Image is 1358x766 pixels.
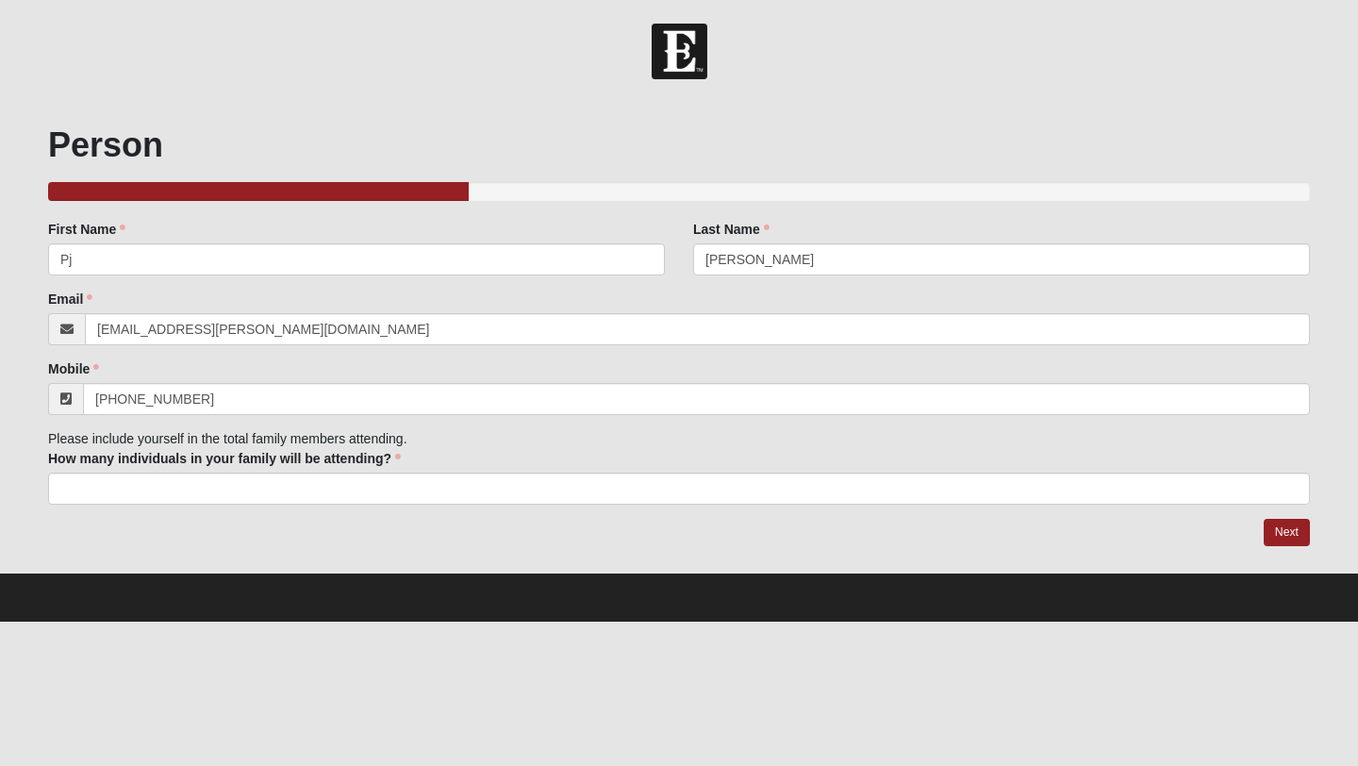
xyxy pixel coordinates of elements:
[1264,519,1310,546] a: Next
[48,290,92,308] label: Email
[652,24,707,79] img: Church of Eleven22 Logo
[693,220,770,239] label: Last Name
[48,125,1310,165] h1: Person
[48,359,99,378] label: Mobile
[48,449,401,468] label: How many individuals in your family will be attending?
[48,220,125,239] label: First Name
[48,220,1310,505] div: Please include yourself in the total family members attending.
